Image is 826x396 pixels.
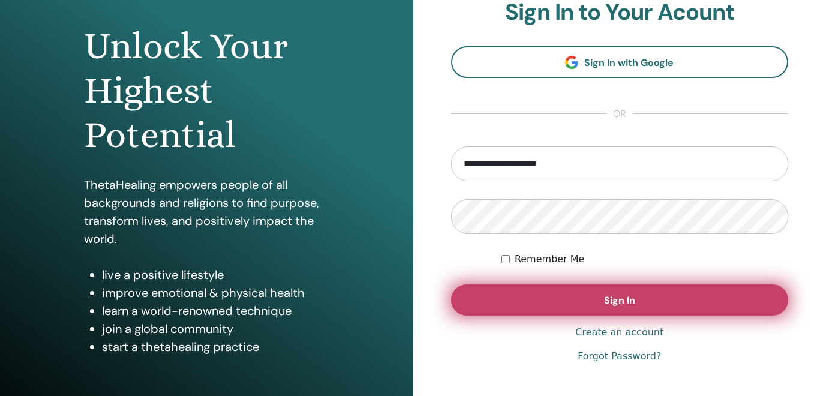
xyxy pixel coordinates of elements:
[451,284,789,316] button: Sign In
[607,107,632,121] span: or
[84,176,329,248] p: ThetaHealing empowers people of all backgrounds and religions to find purpose, transform lives, a...
[604,294,635,307] span: Sign In
[584,56,674,69] span: Sign In with Google
[578,349,661,364] a: Forgot Password?
[102,284,329,302] li: improve emotional & physical health
[102,266,329,284] li: live a positive lifestyle
[102,302,329,320] li: learn a world-renowned technique
[575,325,663,340] a: Create an account
[501,252,788,266] div: Keep me authenticated indefinitely or until I manually logout
[102,320,329,338] li: join a global community
[102,338,329,356] li: start a thetahealing practice
[451,46,789,78] a: Sign In with Google
[515,252,585,266] label: Remember Me
[84,24,329,158] h1: Unlock Your Highest Potential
